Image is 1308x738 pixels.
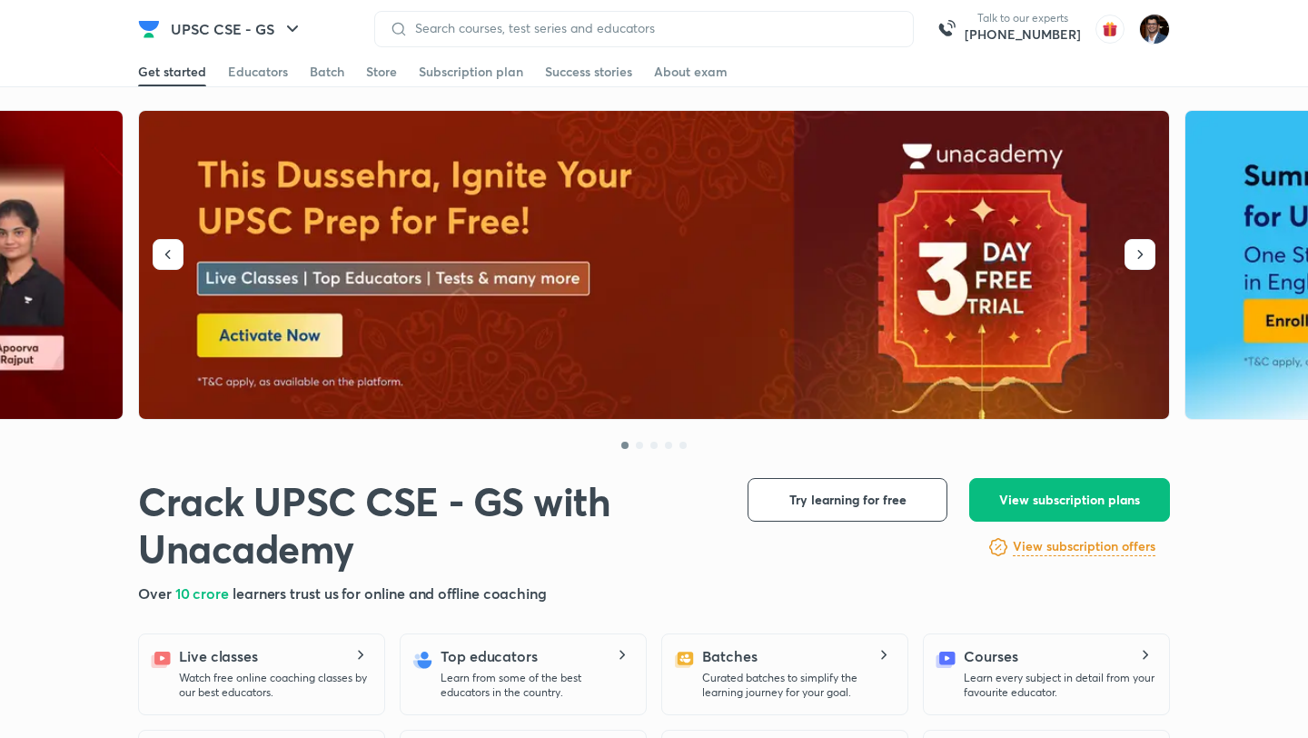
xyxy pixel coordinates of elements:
a: Educators [228,57,288,86]
img: Company Logo [138,18,160,40]
a: Batch [310,57,344,86]
p: Curated batches to simplify the learning journey for your goal. [702,671,893,700]
h5: Courses [964,645,1017,667]
p: Learn from some of the best educators in the country. [441,671,631,700]
button: Try learning for free [748,478,947,522]
a: Success stories [545,57,632,86]
div: Educators [228,63,288,81]
span: Over [138,583,175,603]
p: Learn every subject in detail from your favourite educator. [964,671,1154,700]
span: learners trust us for online and offline coaching [233,583,547,603]
h5: Live classes [179,645,258,667]
a: Store [366,57,397,86]
img: Amber Nigam [1139,14,1170,45]
div: About exam [654,63,728,81]
span: View subscription plans [999,491,1140,509]
div: Store [366,63,397,81]
p: Watch free online coaching classes by our best educators. [179,671,370,700]
a: About exam [654,57,728,86]
input: Search courses, test series and educators [408,21,898,35]
span: 10 crore [175,583,233,603]
img: avatar [1095,15,1125,44]
h6: View subscription offers [1013,537,1155,556]
a: Subscription plan [419,57,523,86]
span: Try learning for free [789,491,907,509]
h1: Crack UPSC CSE - GS with Unacademy [138,478,718,573]
p: Talk to our experts [965,11,1081,25]
div: Subscription plan [419,63,523,81]
div: Get started [138,63,206,81]
button: UPSC CSE - GS [160,11,314,47]
a: Get started [138,57,206,86]
a: View subscription offers [1013,536,1155,558]
h5: Top educators [441,645,538,667]
div: Batch [310,63,344,81]
img: call-us [928,11,965,47]
a: [PHONE_NUMBER] [965,25,1081,44]
div: Success stories [545,63,632,81]
h5: Batches [702,645,757,667]
button: View subscription plans [969,478,1170,522]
